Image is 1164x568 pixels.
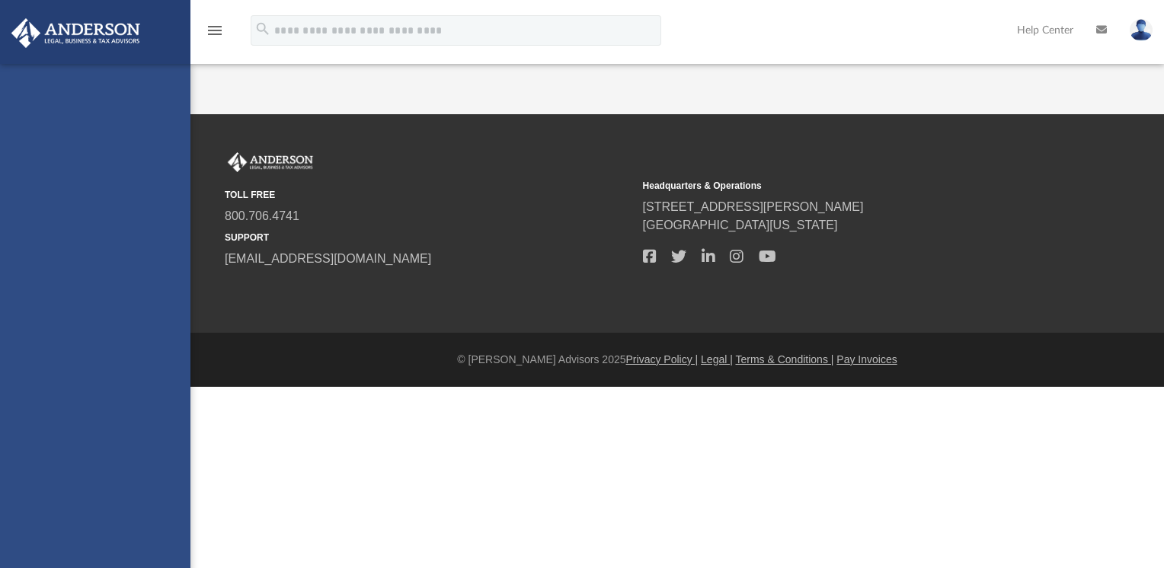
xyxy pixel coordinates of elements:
[1130,19,1153,41] img: User Pic
[225,188,632,202] small: TOLL FREE
[190,352,1164,368] div: © [PERSON_NAME] Advisors 2025
[643,179,1050,193] small: Headquarters & Operations
[701,353,733,365] a: Legal |
[206,21,224,40] i: menu
[225,252,431,265] a: [EMAIL_ADDRESS][DOMAIN_NAME]
[626,353,699,365] a: Privacy Policy |
[836,353,897,365] a: Pay Invoices
[225,152,316,172] img: Anderson Advisors Platinum Portal
[225,231,632,244] small: SUPPORT
[7,18,145,48] img: Anderson Advisors Platinum Portal
[643,200,864,213] a: [STREET_ADDRESS][PERSON_NAME]
[225,209,299,222] a: 800.706.4741
[206,29,224,40] a: menu
[643,219,838,231] a: [GEOGRAPHIC_DATA][US_STATE]
[736,353,834,365] a: Terms & Conditions |
[254,21,271,37] i: search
